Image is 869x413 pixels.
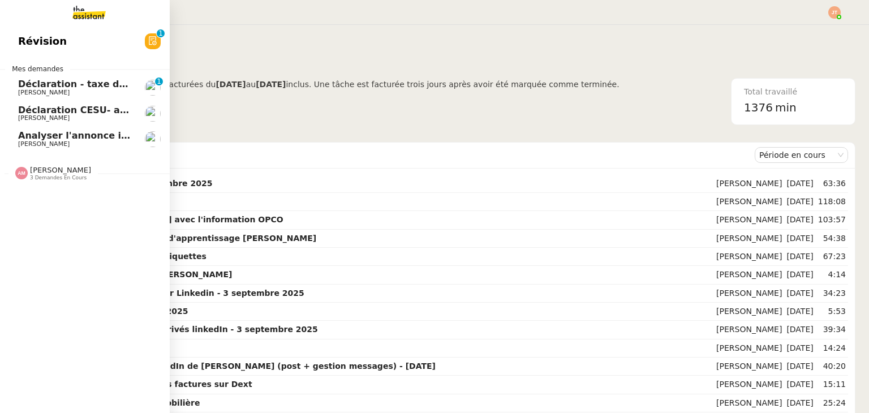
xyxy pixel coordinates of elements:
img: users%2FSADz3OCgrFNaBc1p3ogUv5k479k1%2Favatar%2Fccbff511-0434-4584-b662-693e5a00b7b7 [145,131,161,147]
td: 14:24 [816,339,848,358]
nz-select-item: Période en cours [759,148,844,162]
td: 40:20 [816,358,848,376]
td: [DATE] [784,211,815,229]
b: [DATE] [216,80,246,89]
strong: Inviter des personnes sur Linkedin - 3 septembre 2025 [59,289,304,298]
strong: Récupérer et déposer les factures sur Dext [59,380,252,389]
td: [PERSON_NAME] [714,266,784,284]
nz-badge-sup: 1 [157,29,165,37]
span: [PERSON_NAME] [18,140,70,148]
div: Total travaillé [744,85,842,98]
td: [PERSON_NAME] [714,175,784,193]
td: [DATE] [784,285,815,303]
strong: Mettre en place contrat d'apprentissage [PERSON_NAME] [59,234,316,243]
span: au [246,80,256,89]
td: 25:24 [816,394,848,412]
td: 67:23 [816,248,848,266]
b: [DATE] [256,80,286,89]
td: [PERSON_NAME] [714,394,784,412]
td: 103:57 [816,211,848,229]
span: [PERSON_NAME] [18,114,70,122]
td: 118:08 [816,193,848,211]
td: 39:34 [816,321,848,339]
nz-badge-sup: 1 [155,78,163,85]
img: users%2F5wb7CaiUE6dOiPeaRcV8Mw5TCrI3%2Favatar%2F81010312-bfeb-45f9-b06f-91faae72560a [145,106,161,122]
td: 5:53 [816,303,848,321]
td: [DATE] [784,230,815,248]
td: [PERSON_NAME] [714,193,784,211]
td: [PERSON_NAME] [714,358,784,376]
td: [DATE] [784,175,815,193]
td: [DATE] [784,376,815,394]
strong: Gestion du compte LinkedIn de [PERSON_NAME] (post + gestion messages) - [DATE] [59,362,436,371]
span: 1376 [744,101,773,114]
td: 54:38 [816,230,848,248]
span: Analyser l'annonce immobilière [18,130,179,141]
td: [PERSON_NAME] [714,211,784,229]
span: 3 demandes en cours [30,175,87,181]
span: Déclaration - taxe de séjour - [DATE] [18,79,205,89]
td: [PERSON_NAME] [714,321,784,339]
td: [PERSON_NAME] [714,376,784,394]
td: [PERSON_NAME] [714,248,784,266]
img: svg [828,6,841,19]
span: Mes demandes [5,63,70,75]
img: svg [15,167,28,179]
td: 4:14 [816,266,848,284]
p: 1 [157,78,161,88]
strong: Assister [PERSON_NAME] avec l'information OPCO [59,215,283,224]
td: [DATE] [784,321,815,339]
span: [PERSON_NAME] [18,89,70,96]
td: [PERSON_NAME] [714,339,784,358]
span: Révision [18,33,67,50]
td: [PERSON_NAME] [714,285,784,303]
td: [DATE] [784,339,815,358]
span: Déclaration CESU- août 2025 [18,105,165,115]
div: Demandes [57,144,755,166]
td: [PERSON_NAME] [714,303,784,321]
td: [DATE] [784,193,815,211]
strong: Gestion des messages privés linkedIn - 3 septembre 2025 [59,325,318,334]
td: 63:36 [816,175,848,193]
span: [PERSON_NAME] [30,166,91,174]
img: users%2F5wb7CaiUE6dOiPeaRcV8Mw5TCrI3%2Favatar%2F81010312-bfeb-45f9-b06f-91faae72560a [145,80,161,96]
td: 34:23 [816,285,848,303]
td: [PERSON_NAME] [714,230,784,248]
td: [DATE] [784,248,815,266]
span: min [775,98,797,117]
p: 1 [158,29,163,40]
td: [DATE] [784,358,815,376]
span: inclus. Une tâche est facturée trois jours après avoir été marquée comme terminée. [286,80,619,89]
td: 15:11 [816,376,848,394]
td: [DATE] [784,394,815,412]
td: [DATE] [784,266,815,284]
td: [DATE] [784,303,815,321]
